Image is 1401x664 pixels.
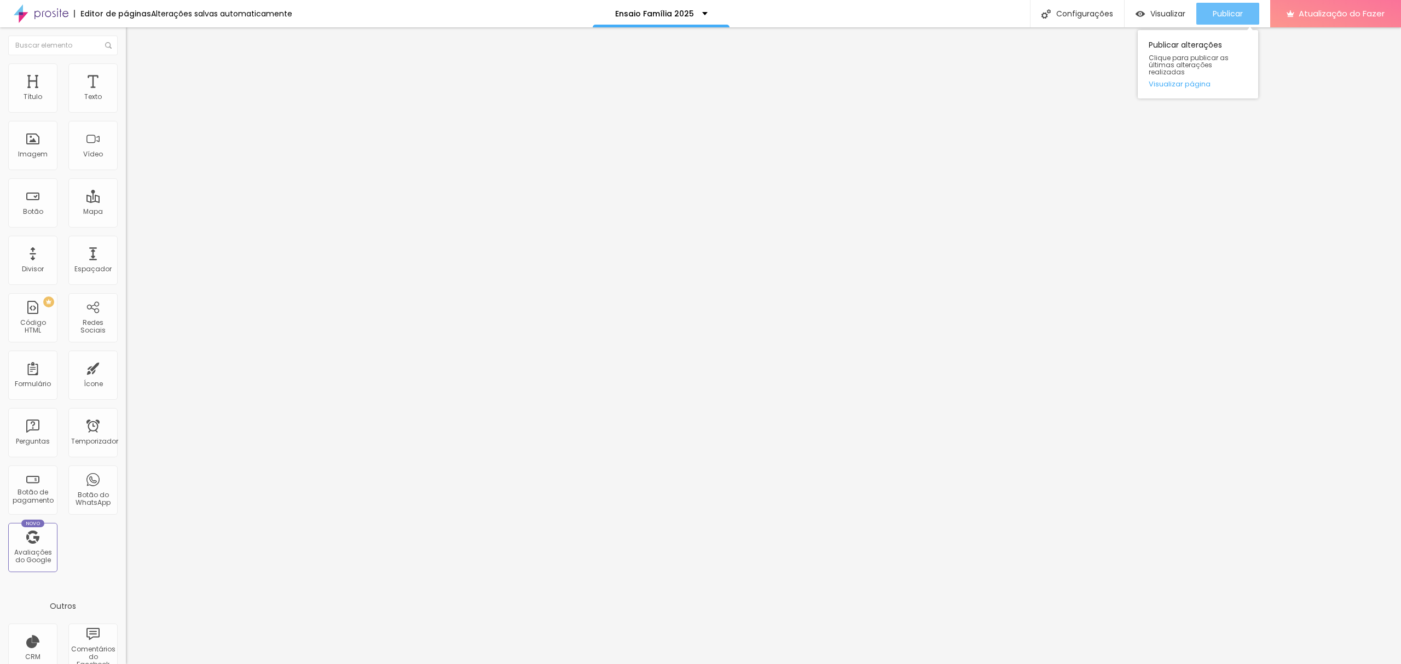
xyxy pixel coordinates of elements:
[1056,8,1113,19] font: Configurações
[84,379,103,388] font: Ícone
[1213,8,1243,19] font: Publicar
[20,318,46,335] font: Código HTML
[1149,39,1222,50] font: Publicar alterações
[80,8,151,19] font: Editor de páginas
[76,490,111,507] font: Botão do WhatsApp
[1149,53,1229,77] font: Clique para publicar as últimas alterações realizadas
[22,264,44,273] font: Divisor
[1136,9,1145,19] img: view-1.svg
[23,207,43,216] font: Botão
[50,601,76,611] font: Outros
[1041,9,1051,19] img: Ícone
[24,92,42,101] font: Título
[71,436,118,446] font: Temporizador
[83,207,103,216] font: Mapa
[151,8,292,19] font: Alterações salvas automaticamente
[1299,8,1385,19] font: Atualização do Fazer
[83,149,103,159] font: Vídeo
[1149,80,1247,88] a: Visualizar página
[13,487,54,504] font: Botão de pagamento
[18,149,48,159] font: Imagem
[80,318,106,335] font: Redes Sociais
[74,264,112,273] font: Espaçador
[15,379,51,388] font: Formulário
[615,8,694,19] font: Ensaio Família 2025
[8,36,118,55] input: Buscar elemento
[14,547,52,564] font: Avaliações do Google
[84,92,102,101] font: Texto
[1149,79,1211,89] font: Visualizar página
[26,520,40,527] font: Novo
[1150,8,1185,19] font: Visualizar
[126,27,1401,664] iframe: Editor
[25,652,40,661] font: CRM
[105,42,112,49] img: Ícone
[1125,3,1196,25] button: Visualizar
[1196,3,1259,25] button: Publicar
[16,436,50,446] font: Perguntas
